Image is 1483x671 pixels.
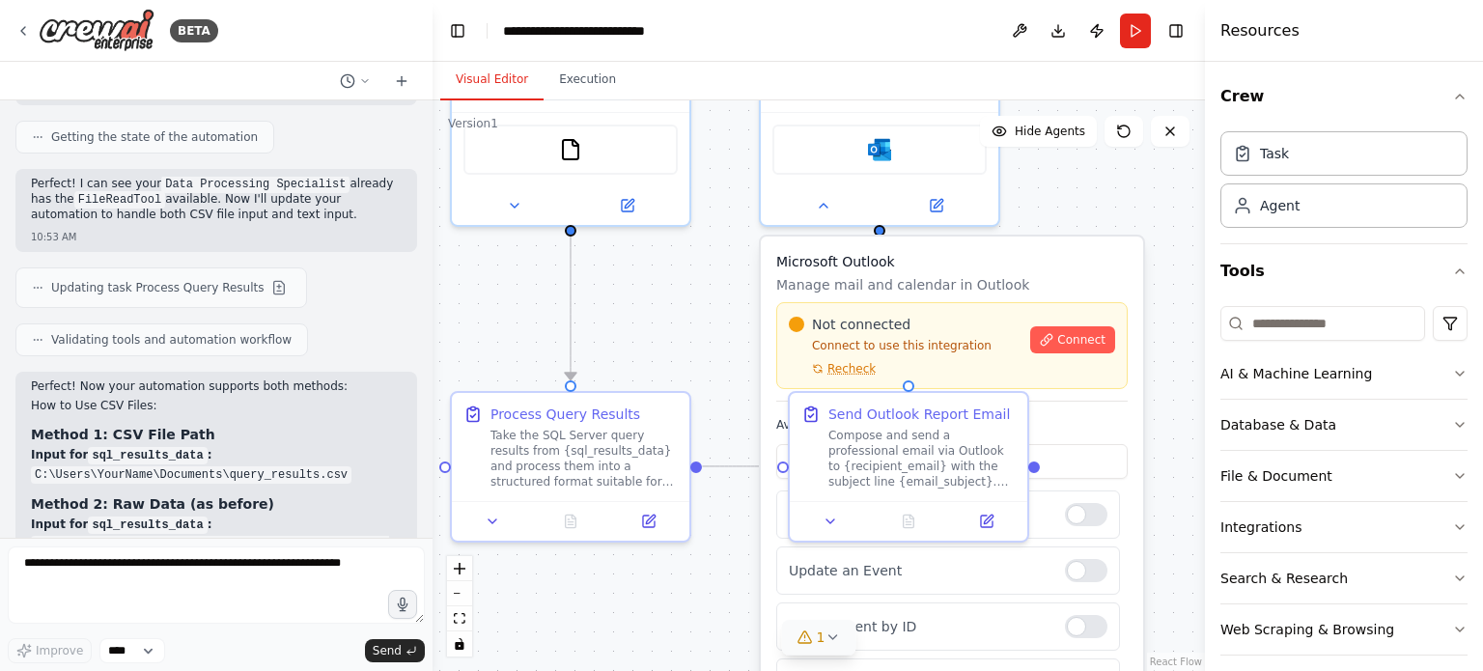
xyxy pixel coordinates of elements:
p: Perfect! I can see your already has the available. Now I'll update your automation to handle both... [31,177,402,223]
button: toggle interactivity [447,631,472,657]
button: Switch to previous chat [332,70,378,93]
div: Take the SQL Server query results from {sql_results_data} and process them into a structured form... [490,428,678,489]
div: Crew [1220,124,1468,243]
p: Update an Event [789,561,1049,580]
code: Data Processing Specialist [161,176,350,193]
button: Connect [1030,326,1115,353]
button: zoom out [447,581,472,606]
p: Connect to use this integration [789,338,1019,353]
button: Open in side panel [573,194,682,217]
span: Recheck [827,361,876,377]
div: Database & Data [1220,415,1336,434]
button: Open in side panel [953,510,1020,533]
span: Not connected [812,315,910,334]
div: FileReadTool [450,5,691,227]
a: React Flow attribution [1150,657,1202,667]
h2: How to Use CSV Files: [31,399,402,414]
div: Send Outlook Report Email [828,405,1010,424]
label: Available Tools [776,417,1128,433]
h3: Method 1: CSV File Path [31,425,402,444]
div: Process Query ResultsTake the SQL Server query results from {sql_results_data} and process them i... [450,391,691,543]
span: Validating tools and automation workflow [51,332,292,348]
code: sql_results_data [88,517,207,534]
button: Click to speak your automation idea [388,590,417,619]
div: Microsoft OutlookMicrosoft OutlookManage mail and calendar in OutlookNot connectedConnect to use ... [759,5,1000,227]
div: BETA [170,19,218,42]
button: 1 [782,620,856,656]
p: Manage mail and calendar in Outlook [776,275,1128,294]
div: Send Outlook Report EmailCompose and send a professional email via Outlook to {recipient_email} w... [788,391,1029,543]
span: Send [373,643,402,658]
button: Crew [1220,70,1468,124]
button: Web Scraping & Browsing [1220,604,1468,655]
g: Edge from 06d652b2-420d-494b-96bb-4ddc8a928f9b to b19dc72e-f9cf-4fe5-b3c9-104bfa34c018 [561,235,580,379]
span: Updating task Process Query Results [51,280,264,295]
button: Hide right sidebar [1162,17,1189,44]
h3: Method 2: Raw Data (as before) [31,494,402,514]
strong: Input for : [31,448,211,461]
span: 1 [817,628,825,647]
div: Web Scraping & Browsing [1220,620,1394,639]
button: Open in side panel [881,194,991,217]
nav: breadcrumb [503,21,692,41]
button: Send [365,639,425,662]
div: Integrations [1220,517,1301,537]
span: Hide Agents [1015,124,1085,139]
g: Edge from b19dc72e-f9cf-4fe5-b3c9-104bfa34c018 to b4d09119-552a-4913-ad71-169a60fa6747 [702,457,776,476]
button: Start a new chat [386,70,417,93]
div: Search & Research [1220,569,1348,588]
button: Hide Agents [980,116,1097,147]
div: React Flow controls [447,556,472,657]
div: Tools [1220,298,1468,671]
span: Improve [36,643,83,658]
button: Recheck [789,361,876,377]
button: zoom in [447,556,472,581]
strong: Input for : [31,517,211,531]
div: Version 1 [448,116,498,131]
p: Get an Event by ID [789,617,1049,636]
button: File & Document [1220,451,1468,501]
code: C:\Users\YourName\Documents\query_results.csv [31,466,351,484]
button: AI & Machine Learning [1220,349,1468,399]
img: Logo [39,9,154,52]
button: Search & Research [1220,553,1468,603]
button: Integrations [1220,502,1468,552]
div: Task [1260,144,1289,163]
button: Database & Data [1220,400,1468,450]
div: 10:53 AM [31,230,402,244]
div: Process Query Results [490,405,640,424]
div: AI & Machine Learning [1220,364,1372,383]
button: Hide left sidebar [444,17,471,44]
code: FileReadTool [74,191,165,209]
button: No output available [530,510,612,533]
button: Improve [8,638,92,663]
h3: Microsoft Outlook [776,252,1128,271]
h4: Resources [1220,19,1300,42]
div: Agent [1260,196,1300,215]
button: Visual Editor [440,60,544,100]
button: fit view [447,606,472,631]
span: Getting the state of the automation [51,129,258,145]
button: Execution [544,60,631,100]
button: Open in side panel [615,510,682,533]
code: sql_results_data [88,447,207,464]
img: FileReadTool [559,138,582,161]
span: Connect [1057,332,1105,348]
div: File & Document [1220,466,1332,486]
p: Perfect! Now your automation supports both methods: [31,379,402,395]
div: Compose and send a professional email via Outlook to {recipient_email} with the subject line {ema... [828,428,1016,489]
button: Tools [1220,244,1468,298]
p: Create an Event [789,505,1049,524]
img: Microsoft Outlook [868,138,891,161]
button: No output available [868,510,950,533]
code: OrderID,CustomerName,OrderDate,TotalAmount 1001,ABC Corp,[DATE],1250.00 1002,XYZ Industries,2024-... [31,536,389,584]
